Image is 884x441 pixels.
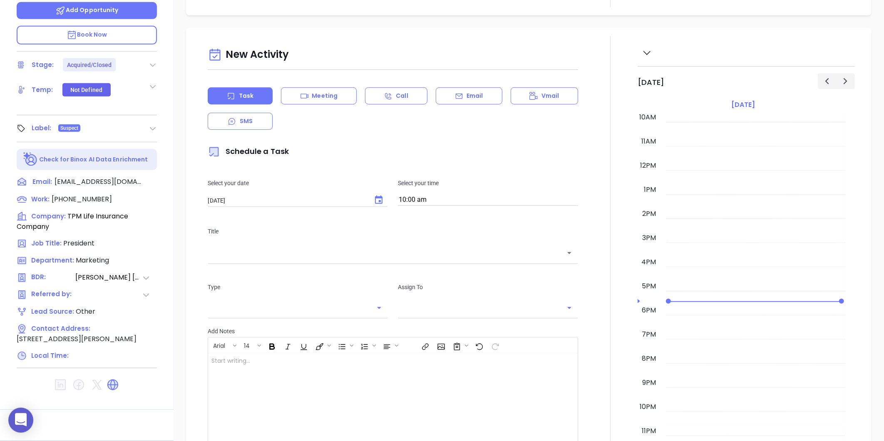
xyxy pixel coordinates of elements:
[31,307,74,316] span: Lead Source:
[356,338,378,352] span: Insert Ordered List
[641,209,658,219] div: 2pm
[32,59,54,71] div: Stage:
[209,338,231,352] button: Arial
[373,302,385,314] button: Open
[370,192,387,208] button: Choose date, selected date is Sep 4, 2025
[638,78,664,87] h2: [DATE]
[55,6,119,14] span: Add Opportunity
[487,338,502,352] span: Redo
[240,117,253,126] p: SMS
[818,73,837,89] button: Previous day
[640,136,658,146] div: 11am
[417,338,432,352] span: Insert link
[641,233,658,243] div: 3pm
[60,124,79,133] span: Suspect
[240,338,256,352] button: 14
[471,338,486,352] span: Undo
[280,338,295,352] span: Italic
[17,211,128,231] span: TPM Life Insurance Company
[32,122,52,134] div: Label:
[31,212,66,220] span: Company:
[17,334,137,344] span: [STREET_ADDRESS][PERSON_NAME]
[640,257,658,267] div: 4pm
[31,256,74,265] span: Department:
[564,302,575,314] button: Open
[638,112,658,122] div: 10am
[67,30,107,39] span: Book Now
[398,178,578,188] p: Select your time
[209,338,238,352] span: Font family
[334,338,355,352] span: Insert Unordered List
[240,342,254,347] span: 14
[31,351,69,360] span: Local Time:
[379,338,400,352] span: Align
[836,73,855,89] button: Next day
[467,92,483,100] p: Email
[76,307,95,316] span: Other
[63,238,94,248] span: President
[638,161,658,171] div: 12pm
[209,342,229,347] span: Arial
[449,338,470,352] span: Surveys
[640,281,658,291] div: 5pm
[208,178,388,188] p: Select your date
[208,196,367,205] input: MM/DD/YYYY
[398,282,578,292] p: Assign To
[39,155,148,164] p: Check for Binox AI Data Enrichment
[31,273,74,283] span: BDR:
[32,84,53,96] div: Temp:
[239,338,263,352] span: Font size
[433,338,448,352] span: Insert Image
[640,426,658,436] div: 11pm
[640,330,658,339] div: 7pm
[640,354,658,364] div: 8pm
[208,146,289,156] span: Schedule a Task
[312,92,338,100] p: Meeting
[295,338,310,352] span: Underline
[70,83,102,97] div: Not Defined
[31,195,50,203] span: Work:
[642,185,658,195] div: 1pm
[264,338,279,352] span: Bold
[564,247,575,259] button: Open
[31,290,74,300] span: Referred by:
[208,45,578,66] div: New Activity
[208,327,578,336] p: Add Notes
[311,338,333,352] span: Fill color or set the text color
[541,92,559,100] p: Vmail
[730,99,757,111] a: [DATE]
[32,177,52,188] span: Email:
[208,227,578,236] p: Title
[640,305,658,315] div: 6pm
[75,273,142,283] span: [PERSON_NAME] [PERSON_NAME]
[208,282,388,292] p: Type
[67,58,112,72] div: Acquired/Closed
[641,378,658,388] div: 9pm
[52,194,112,204] span: [PHONE_NUMBER]
[31,324,90,333] span: Contact Address:
[76,255,109,265] span: Marketing
[55,177,142,187] span: [EMAIL_ADDRESS][DOMAIN_NAME]
[239,92,253,100] p: Task
[23,152,38,167] img: Ai-Enrich-DaqCidB-.svg
[31,239,62,248] span: Job Title:
[638,402,658,412] div: 10pm
[396,92,408,100] p: Call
